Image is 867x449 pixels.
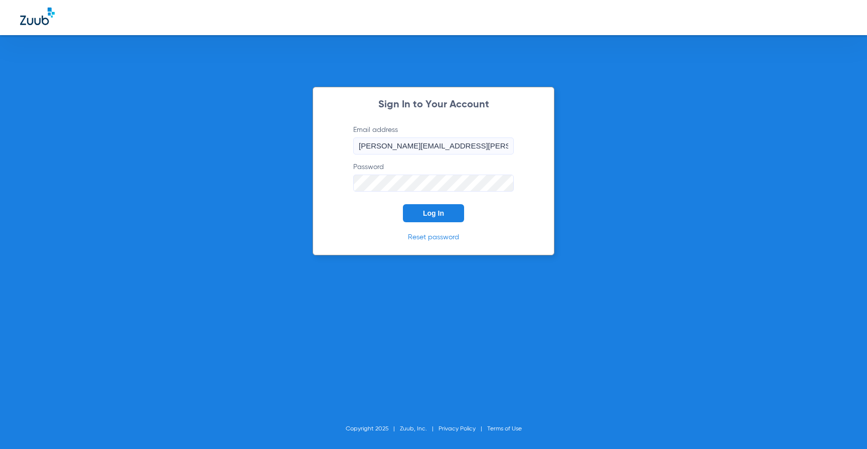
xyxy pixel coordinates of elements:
input: Password [353,175,514,192]
a: Terms of Use [487,426,522,432]
button: Log In [403,204,464,222]
span: Log In [423,209,444,217]
a: Privacy Policy [439,426,476,432]
label: Email address [353,125,514,155]
li: Copyright 2025 [346,424,400,434]
a: Reset password [408,234,459,241]
input: Email address [353,137,514,155]
h2: Sign In to Your Account [338,100,529,110]
label: Password [353,162,514,192]
img: Zuub Logo [20,8,55,25]
li: Zuub, Inc. [400,424,439,434]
